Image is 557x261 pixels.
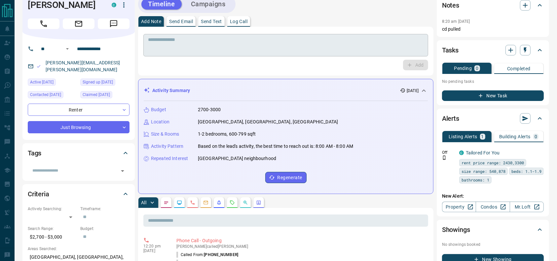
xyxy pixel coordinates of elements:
p: New Alert: [442,193,544,200]
a: Property [442,202,476,212]
svg: Emails [203,200,208,205]
p: Log Call [230,19,247,24]
svg: Agent Actions [256,200,261,205]
span: [PHONE_NUMBER] [204,252,238,257]
div: Sat Aug 16 2025 [80,91,130,100]
svg: Email Valid [36,64,41,69]
p: Building Alerts [499,134,531,139]
p: 0 [476,66,478,71]
svg: Notes [164,200,169,205]
p: No showings booked [442,242,544,247]
div: Activity Summary[DATE] [144,84,428,97]
span: size range: 540,878 [462,168,505,175]
p: Pending [454,66,472,71]
p: Activity Summary [152,87,190,94]
p: Actively Searching: [28,206,77,212]
svg: Push Notification Only [442,155,447,160]
p: All [141,200,146,205]
div: Criteria [28,186,130,202]
a: Mr.Loft [510,202,544,212]
p: Called From: [176,252,238,258]
div: Sat Aug 16 2025 [28,91,77,100]
div: Tasks [442,42,544,58]
div: Sat Aug 16 2025 [80,79,130,88]
p: No pending tasks [442,77,544,86]
h2: Showings [442,224,470,235]
div: Alerts [442,111,544,126]
p: 2700-3000 [198,106,221,113]
span: Contacted [DATE] [30,91,61,98]
span: Email [63,18,94,29]
p: Add Note [141,19,161,24]
div: Renter [28,104,130,116]
h2: Tags [28,148,41,158]
span: bathrooms: 1 [462,177,489,183]
p: 8:20 am [DATE] [442,19,470,24]
div: condos.ca [459,150,464,155]
div: Sat Aug 16 2025 [28,79,77,88]
p: [GEOGRAPHIC_DATA], [GEOGRAPHIC_DATA], [GEOGRAPHIC_DATA] [198,118,338,125]
button: Open [118,166,127,176]
button: Regenerate [265,172,307,183]
a: Tailored For You [466,150,500,155]
span: Claimed [DATE] [83,91,110,98]
div: Just Browsing [28,121,130,133]
p: Search Range: [28,226,77,232]
p: 1 [481,134,484,139]
span: Call [28,18,59,29]
button: Open [63,45,71,53]
p: Listing Alerts [449,134,477,139]
p: Timeframe: [80,206,130,212]
h2: Alerts [442,113,459,124]
p: Budget [151,106,166,113]
p: [DATE] [143,248,167,253]
div: Tags [28,145,130,161]
p: [PERSON_NAME] called [PERSON_NAME] [176,244,426,249]
p: Off [442,149,455,155]
h2: Tasks [442,45,459,55]
svg: Listing Alerts [216,200,222,205]
span: Message [98,18,130,29]
svg: Opportunities [243,200,248,205]
a: Condos [476,202,510,212]
div: condos.ca [112,3,116,7]
div: Showings [442,222,544,238]
p: Activity Pattern [151,143,183,150]
p: cd pulled [442,26,544,33]
span: Active [DATE] [30,79,54,85]
p: Areas Searched: [28,246,130,252]
p: Send Text [201,19,222,24]
span: Signed up [DATE] [83,79,113,85]
p: Phone Call - Outgoing [176,237,426,244]
span: rent price range: 2430,3300 [462,159,524,166]
h2: Criteria [28,189,49,199]
a: [PERSON_NAME][EMAIL_ADDRESS][PERSON_NAME][DOMAIN_NAME] [46,60,120,72]
svg: Lead Browsing Activity [177,200,182,205]
svg: Requests [230,200,235,205]
button: New Task [442,90,544,101]
p: Size & Rooms [151,131,179,138]
p: 1-2 bedrooms, 600-799 sqft [198,131,256,138]
span: beds: 1.1-1.9 [511,168,541,175]
p: [GEOGRAPHIC_DATA] neighbourhood [198,155,276,162]
p: Send Email [169,19,193,24]
p: Based on the lead's activity, the best time to reach out is: 8:00 AM - 8:00 AM [198,143,353,150]
p: Completed [507,66,531,71]
p: Repeated Interest [151,155,188,162]
p: Location [151,118,169,125]
p: $2,700 - $3,000 [28,232,77,243]
p: [DATE] [407,88,419,94]
p: Budget: [80,226,130,232]
svg: Calls [190,200,195,205]
p: 0 [535,134,537,139]
p: 12:20 pm [143,244,167,248]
